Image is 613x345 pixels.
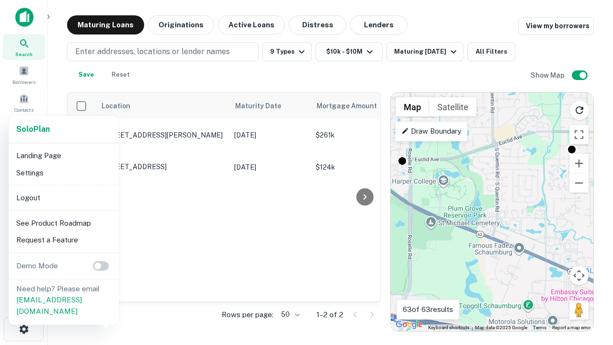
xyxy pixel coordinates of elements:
[16,125,50,134] strong: Solo Plan
[12,164,115,182] li: Settings
[12,231,115,249] li: Request a Feature
[16,124,50,135] a: SoloPlan
[12,215,115,232] li: See Product Roadmap
[565,238,613,284] iframe: Chat Widget
[12,147,115,164] li: Landing Page
[16,283,111,317] p: Need help? Please email
[12,260,62,272] p: Demo Mode
[12,189,115,207] li: Logout
[16,296,82,315] a: [EMAIL_ADDRESS][DOMAIN_NAME]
